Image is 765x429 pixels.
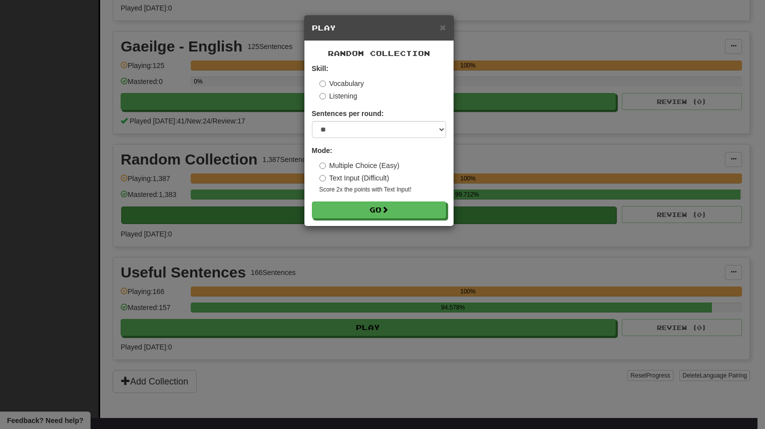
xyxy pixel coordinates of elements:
[319,162,326,169] input: Multiple Choice (Easy)
[319,173,390,183] label: Text Input (Difficult)
[312,201,446,218] button: Go
[319,78,364,88] label: Vocabulary
[312,23,446,33] h5: Play
[319,185,446,194] small: Score 2x the points with Text Input !
[319,160,400,170] label: Multiple Choice (Easy)
[328,49,430,57] span: Random Collection
[440,22,446,32] button: Close
[319,175,326,181] input: Text Input (Difficult)
[440,21,446,33] span: ×
[312,64,328,72] strong: Skill:
[319,93,326,99] input: Listening
[319,91,357,101] label: Listening
[312,146,332,154] strong: Mode:
[319,80,326,87] input: Vocabulary
[312,108,384,118] label: Sentences per round:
